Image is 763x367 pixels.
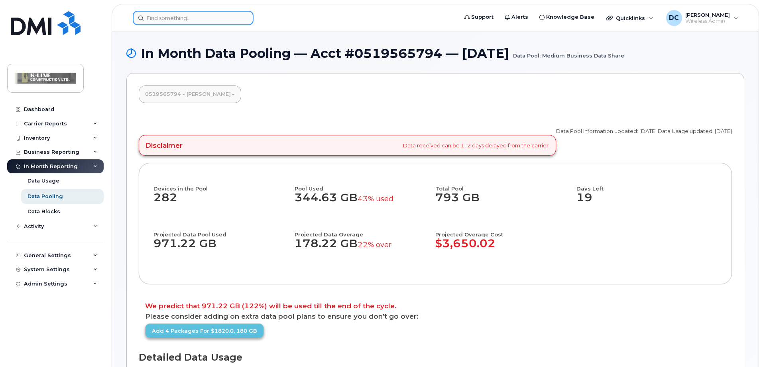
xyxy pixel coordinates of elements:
dd: 282 [153,191,295,212]
dd: 793 GB [435,191,569,212]
small: 43% used [358,194,393,203]
h4: Pool Used [295,178,429,191]
dd: 19 [576,191,718,212]
h4: Devices in the Pool [153,178,295,191]
small: 22% over [358,240,391,249]
a: Add 4 packages for $1820.0, 180 GB [145,323,264,338]
h4: Days Left [576,178,718,191]
dd: 344.63 GB [295,191,429,212]
div: Data received can be 1–2 days delayed from the carrier. [139,135,556,156]
h4: Projected Data Pool Used [153,224,287,237]
dd: 178.22 GB [295,237,429,258]
small: Data Pool: Medium Business Data Share [513,46,624,59]
dd: 971.22 GB [153,237,287,258]
a: 0519565794 - [PERSON_NAME] [139,85,241,103]
h4: Projected Overage Cost [435,224,576,237]
h4: Projected Data Overage [295,224,429,237]
h4: Disclaimer [145,141,183,149]
p: Please consider adding on extra data pool plans to ensure you don’t go over: [145,313,726,320]
p: Data Pool Information updated: [DATE] Data Usage updated: [DATE] [556,127,732,135]
h1: Detailed Data Usage [139,352,732,363]
h4: Total Pool [435,178,569,191]
dd: $3,650.02 [435,237,576,258]
p: We predict that 971.22 GB (122%) will be used till the end of the cycle. [145,303,726,309]
h1: In Month Data Pooling — Acct #0519565794 — [DATE] [126,46,744,60]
